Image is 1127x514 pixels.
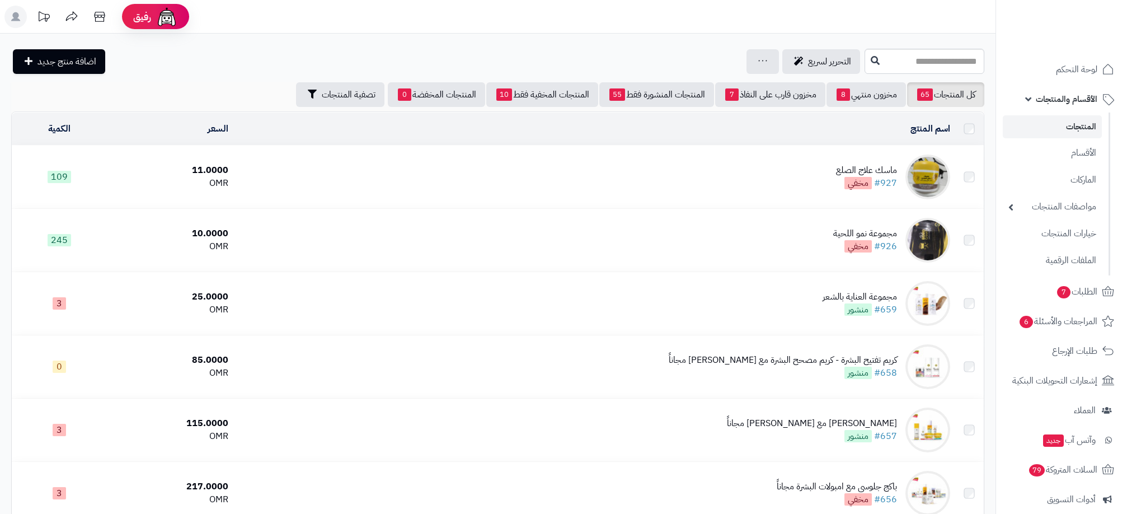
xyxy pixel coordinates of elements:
[1020,316,1033,328] span: 6
[905,408,950,452] img: باكج شايني مع كريم نضارة مجاناً
[13,49,105,74] a: اضافة منتج جديد
[844,303,872,316] span: منشور
[111,493,228,506] div: OMR
[111,240,228,253] div: OMR
[725,88,739,101] span: 7
[111,303,228,316] div: OMR
[917,88,933,101] span: 65
[111,417,228,430] div: 115.0000
[836,164,897,177] div: ماسك علاج الصلع
[1003,141,1102,165] a: الأقسام
[156,6,178,28] img: ai-face.png
[1003,456,1120,483] a: السلات المتروكة79
[296,82,384,107] button: تصفية المنتجات
[837,88,850,101] span: 8
[1036,91,1097,107] span: الأقسام والمنتجات
[111,227,228,240] div: 10.0000
[1018,314,1097,329] span: المراجعات والأسئلة
[48,234,71,246] span: 245
[844,430,872,442] span: منشور
[1003,397,1120,424] a: العملاء
[833,227,897,240] div: مجموعة نمو اللحية
[782,49,860,74] a: التحرير لسريع
[874,240,897,253] a: #926
[1012,373,1097,389] span: إشعارات التحويلات البنكية
[48,122,71,135] a: الكمية
[111,430,228,443] div: OMR
[874,176,897,190] a: #927
[874,366,897,380] a: #658
[1003,367,1120,394] a: إشعارات التحويلات البنكية
[910,122,950,135] a: اسم المنتج
[486,82,598,107] a: المنتجات المخفية فقط10
[1003,249,1102,273] a: الملفات الرقمية
[53,424,66,436] span: 3
[1003,115,1102,138] a: المنتجات
[609,88,625,101] span: 55
[1003,222,1102,246] a: خيارات المنتجات
[715,82,825,107] a: مخزون قارب على النفاذ7
[777,480,897,493] div: باكج جلوسي مع امبولات البشرة مجاناً
[844,177,872,189] span: مخفي
[111,367,228,380] div: OMR
[1029,464,1045,476] span: 79
[874,303,897,316] a: #659
[1047,492,1096,507] span: أدوات التسويق
[1042,432,1096,448] span: وآتس آب
[1003,278,1120,305] a: الطلبات7
[111,177,228,190] div: OMR
[1003,486,1120,513] a: أدوات التسويق
[208,122,228,135] a: السعر
[727,417,897,430] div: [PERSON_NAME] مع [PERSON_NAME] مجاناً
[905,344,950,389] img: كريم تفتيح البشرة - كريم مصحح البشرة مع ريتنول مجاناً
[53,487,66,499] span: 3
[1052,343,1097,359] span: طلبات الإرجاع
[1003,168,1102,192] a: الماركات
[111,291,228,303] div: 25.0000
[874,429,897,443] a: #657
[669,354,897,367] div: كريم تفتيح البشرة - كريم مصحح البشرة مع [PERSON_NAME] مجاناً
[388,82,485,107] a: المنتجات المخفضة0
[30,6,58,31] a: تحديثات المنصة
[1057,286,1070,298] span: 7
[844,240,872,253] span: مخفي
[111,164,228,177] div: 11.0000
[1003,308,1120,335] a: المراجعات والأسئلة6
[133,10,151,24] span: رفيق
[53,361,66,373] span: 0
[111,480,228,493] div: 217.0000
[1043,434,1064,447] span: جديد
[907,82,984,107] a: كل المنتجات65
[1028,462,1097,478] span: السلات المتروكة
[1003,427,1120,454] a: وآتس آبجديد
[398,88,411,101] span: 0
[1003,195,1102,219] a: مواصفات المنتجات
[496,88,512,101] span: 10
[1003,56,1120,83] a: لوحة التحكم
[844,367,872,379] span: منشور
[1056,284,1097,300] span: الطلبات
[37,55,96,68] span: اضافة منتج جديد
[827,82,906,107] a: مخزون منتهي8
[1074,403,1096,418] span: العملاء
[823,291,897,303] div: مجموعة العناية بالشعر
[322,88,375,101] span: تصفية المنتجات
[1056,62,1097,77] span: لوحة التحكم
[53,297,66,310] span: 3
[599,82,714,107] a: المنتجات المنشورة فقط55
[874,493,897,506] a: #656
[905,155,950,199] img: ماسك علاج الصلع
[48,171,71,183] span: 109
[1003,338,1120,365] a: طلبات الإرجاع
[111,354,228,367] div: 85.0000
[808,55,851,68] span: التحرير لسريع
[844,493,872,506] span: مخفي
[905,218,950,263] img: مجموعة نمو اللحية
[905,281,950,326] img: مجموعة العناية بالشعر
